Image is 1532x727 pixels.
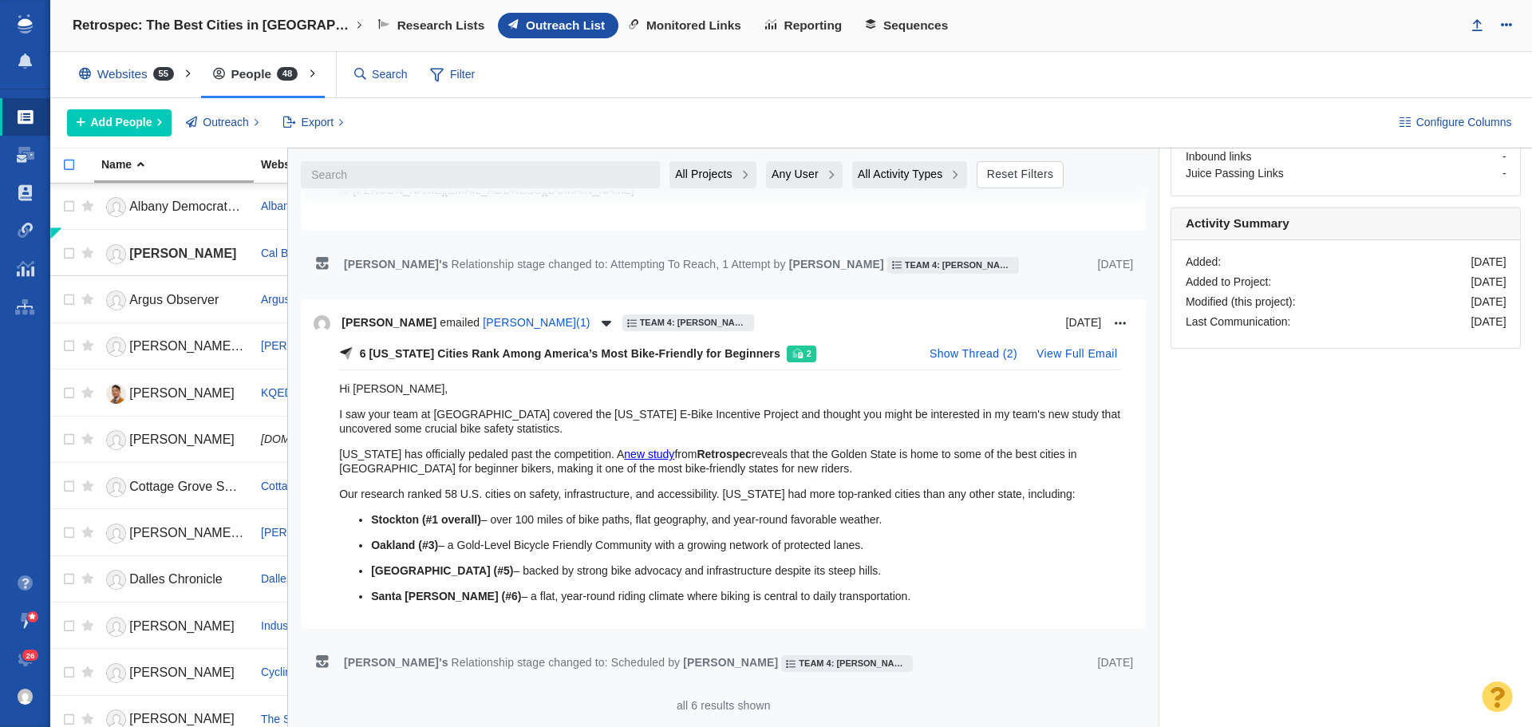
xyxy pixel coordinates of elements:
[1171,208,1520,240] h6: Activity Summary
[129,572,223,586] span: Dalles Chronicle
[261,619,326,632] a: Industry Dive
[203,114,249,131] span: Outreach
[1186,255,1471,269] div: Added:
[18,14,32,34] img: buzzstream_logo_iconsimple.png
[18,689,34,705] img: 6a5e3945ebbb48ba90f02ffc6c7ec16f
[101,473,247,501] a: Cottage Grove Sentinel
[1471,255,1506,269] div: [DATE]
[261,526,419,539] a: [PERSON_NAME] Coastal Pilot
[129,433,235,446] span: [PERSON_NAME]
[129,666,235,679] span: [PERSON_NAME]
[101,240,247,268] a: [PERSON_NAME]
[22,650,39,662] span: 26
[261,480,377,492] a: Cottage Grove Sentinel
[397,18,485,33] span: Research Lists
[1186,314,1471,329] div: Last Communication:
[348,61,415,89] input: Search
[302,114,334,131] span: Export
[883,18,948,33] span: Sequences
[67,109,172,136] button: Add People
[153,67,174,81] span: 55
[1186,148,1506,165] span: -
[91,114,152,131] span: Add People
[1416,114,1512,131] span: Configure Columns
[129,200,269,213] span: Albany Democrat-Herald
[1186,164,1506,182] span: -
[1186,275,1471,289] div: Added to Project:
[129,293,219,306] span: Argus Observer
[177,109,268,136] button: Outreach
[1186,294,1471,309] div: Modified (this project):
[101,380,247,408] a: [PERSON_NAME]
[1186,166,1295,180] i: Juice Passing Links
[129,339,322,353] span: [PERSON_NAME] Beach Gazette
[101,286,247,314] a: Argus Observer
[67,56,193,93] div: Websites
[129,386,235,400] span: [PERSON_NAME]
[274,109,353,136] button: Export
[73,18,352,34] h4: Retrospec: The Best Cities in [GEOGRAPHIC_DATA] for Beginning Bikers
[1471,275,1506,289] div: [DATE]
[526,18,605,33] span: Outreach List
[101,659,247,687] a: [PERSON_NAME]
[261,433,350,445] span: [DOMAIN_NAME]
[101,333,247,361] a: [PERSON_NAME] Beach Gazette
[646,18,741,33] span: Monitored Links
[129,619,235,633] span: [PERSON_NAME]
[261,159,379,170] div: Website
[421,60,484,90] span: Filter
[101,159,259,170] div: Name
[101,520,247,547] a: [PERSON_NAME] Coastal Pilot
[755,13,855,38] a: Reporting
[261,713,454,725] a: The San [PERSON_NAME] Valley Sun
[261,572,342,585] a: Dalles Chronicle
[498,13,618,38] a: Outreach List
[618,13,755,38] a: Monitored Links
[1471,314,1506,329] div: [DATE]
[261,200,383,212] a: Albany Democrat-Herald
[129,712,235,725] span: [PERSON_NAME]
[261,293,339,306] a: Argus Observer
[101,566,247,594] a: Dalles Chronicle
[1186,149,1263,164] i: Inbound links
[1471,294,1506,309] div: [DATE]
[261,339,430,352] a: [PERSON_NAME] Beach Gazette
[855,13,961,38] a: Sequences
[101,613,247,641] a: [PERSON_NAME]
[129,526,310,539] span: [PERSON_NAME] Coastal Pilot
[129,480,262,493] span: Cottage Grove Sentinel
[1390,109,1521,136] button: Configure Columns
[784,18,843,33] span: Reporting
[129,247,236,260] span: [PERSON_NAME]
[101,159,259,172] a: Name
[101,193,247,221] a: Albany Democrat-Herald
[261,666,329,678] a: Cycling News
[368,13,498,38] a: Research Lists
[261,386,293,399] a: KQED
[261,247,302,259] a: Cal Bike
[101,426,247,454] a: [PERSON_NAME]
[261,159,379,172] a: Website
